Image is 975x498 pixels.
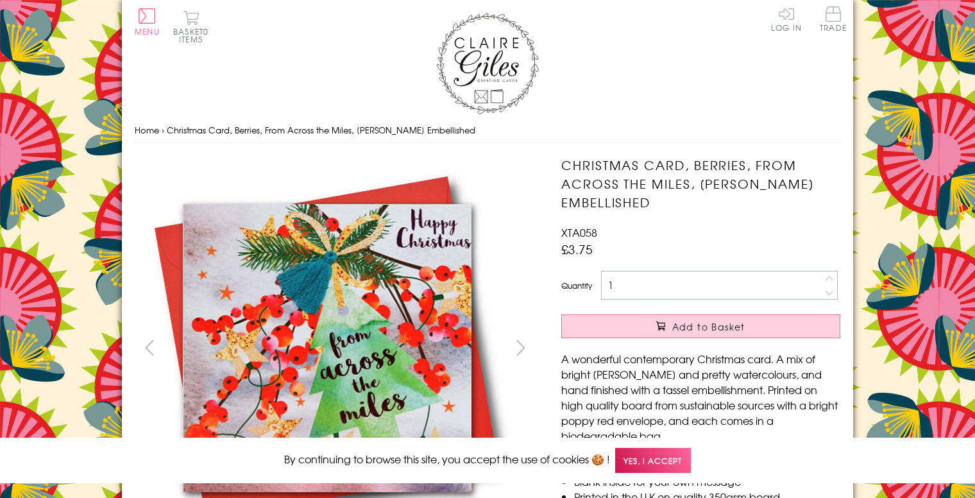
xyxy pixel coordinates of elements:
[135,117,840,144] nav: breadcrumbs
[561,240,593,258] span: £3.75
[135,8,160,35] button: Menu
[135,26,160,37] span: Menu
[162,124,164,136] span: ›
[820,6,847,34] a: Trade
[561,280,592,291] label: Quantity
[173,10,208,43] button: Basket0 items
[561,156,840,211] h1: Christmas Card, Berries, From Across the Miles, [PERSON_NAME] Embellished
[615,448,691,473] span: Yes, I accept
[135,124,159,136] a: Home
[179,26,208,45] span: 0 items
[135,333,164,362] button: prev
[672,320,745,333] span: Add to Basket
[561,225,597,240] span: XTA058
[561,351,840,443] p: A wonderful contemporary Christmas card. A mix of bright [PERSON_NAME] and pretty watercolours, a...
[507,333,536,362] button: next
[771,6,802,31] a: Log In
[820,6,847,31] span: Trade
[167,124,475,136] span: Christmas Card, Berries, From Across the Miles, [PERSON_NAME] Embellished
[561,314,840,338] button: Add to Basket
[436,13,539,114] img: Claire Giles Greetings Cards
